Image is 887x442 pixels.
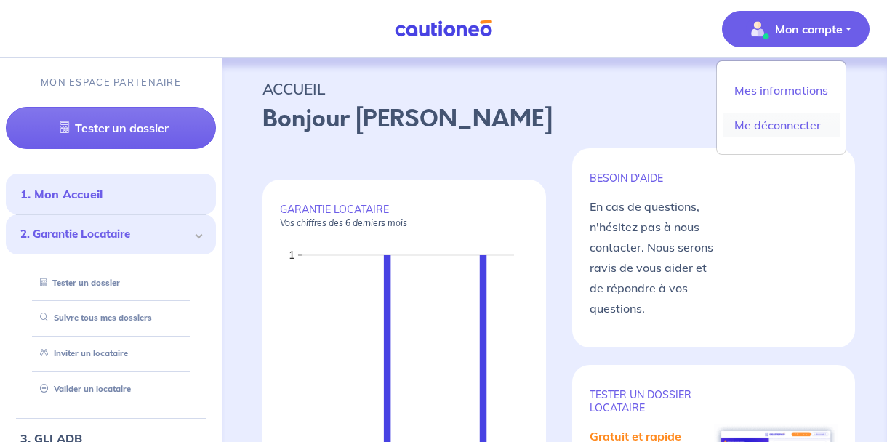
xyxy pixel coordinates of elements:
[23,342,198,366] div: Inviter un locataire
[34,278,120,288] a: Tester un dossier
[34,348,128,358] a: Inviter un locataire
[23,377,198,401] div: Valider un locataire
[6,214,216,254] div: 2. Garantie Locataire
[262,102,846,137] p: Bonjour [PERSON_NAME]
[280,203,529,229] p: GARANTIE LOCATAIRE
[775,20,843,38] p: Mon compte
[262,76,846,102] p: ACCUEIL
[34,384,131,394] a: Valider un locataire
[590,172,713,185] p: BESOIN D'AIDE
[41,76,181,89] p: MON ESPACE PARTENAIRE
[389,20,498,38] img: Cautioneo
[23,271,198,295] div: Tester un dossier
[20,187,103,201] a: 1. Mon Accueil
[723,79,840,102] a: Mes informations
[746,17,769,41] img: illu_account_valid_menu.svg
[20,226,190,243] span: 2. Garantie Locataire
[722,11,870,47] button: illu_account_valid_menu.svgMon compte
[590,388,713,414] p: TESTER un dossier locataire
[716,60,846,155] div: illu_account_valid_menu.svgMon compte
[590,196,713,318] p: En cas de questions, n'hésitez pas à nous contacter. Nous serons ravis de vous aider et de répond...
[23,306,198,330] div: Suivre tous mes dossiers
[289,249,294,262] text: 1
[34,313,152,323] a: Suivre tous mes dossiers
[6,180,216,209] div: 1. Mon Accueil
[6,107,216,149] a: Tester un dossier
[280,217,407,228] em: Vos chiffres des 6 derniers mois
[723,113,840,137] a: Me déconnecter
